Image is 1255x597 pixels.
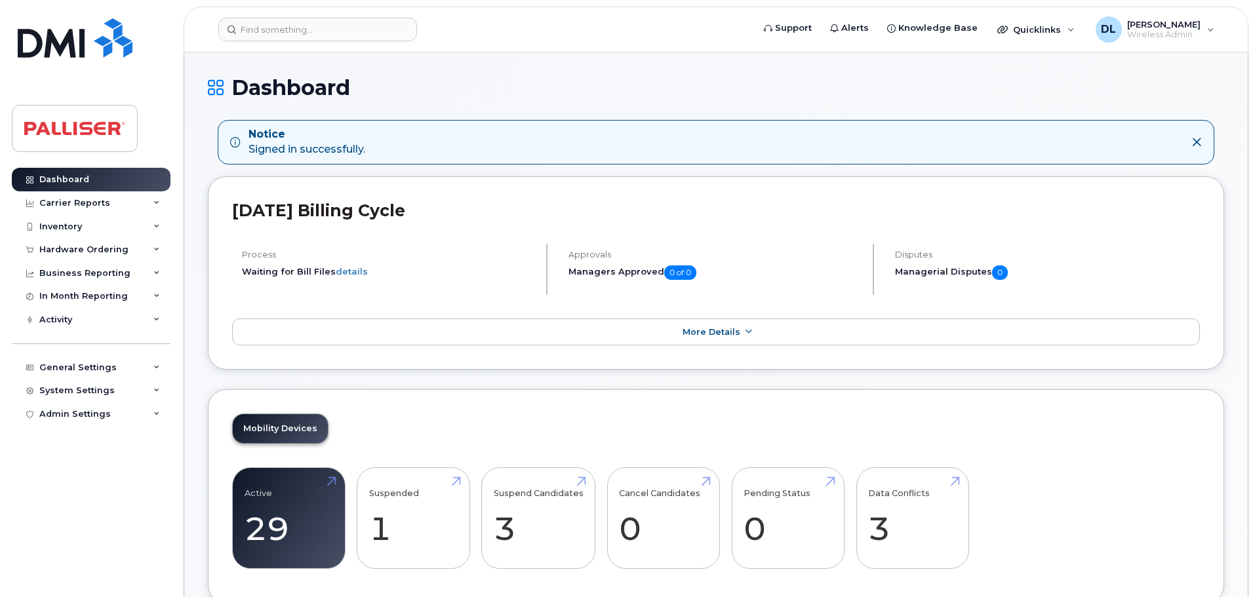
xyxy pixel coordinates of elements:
[249,127,365,157] div: Signed in successfully.
[568,265,862,280] h5: Managers Approved
[868,475,957,562] a: Data Conflicts 3
[369,475,458,562] a: Suspended 1
[249,127,365,142] strong: Notice
[619,475,707,562] a: Cancel Candidates 0
[992,265,1008,280] span: 0
[208,76,1224,99] h1: Dashboard
[232,201,1200,220] h2: [DATE] Billing Cycle
[242,250,535,260] h4: Process
[494,475,584,562] a: Suspend Candidates 3
[245,475,333,562] a: Active 29
[683,327,740,337] span: More Details
[568,250,862,260] h4: Approvals
[242,265,535,278] li: Waiting for Bill Files
[664,265,696,280] span: 0 of 0
[233,414,328,443] a: Mobility Devices
[336,266,368,277] a: details
[895,265,1200,280] h5: Managerial Disputes
[895,250,1200,260] h4: Disputes
[744,475,832,562] a: Pending Status 0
